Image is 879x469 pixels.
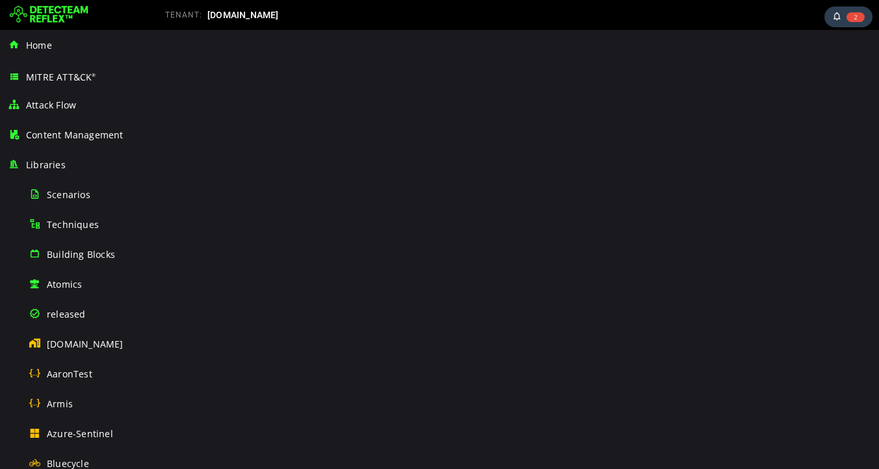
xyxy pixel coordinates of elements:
span: Content Management [26,129,124,141]
span: MITRE ATT&CK [26,71,96,83]
img: Detecteam logo [10,5,88,25]
span: Attack Flow [26,99,76,111]
span: Scenarios [47,188,90,201]
span: [DOMAIN_NAME] [207,10,279,20]
span: Atomics [47,278,82,290]
span: Techniques [47,218,99,231]
span: Building Blocks [47,248,115,260]
span: Home [26,39,52,51]
span: 2 [846,12,865,22]
span: Azure-Sentinel [47,427,113,440]
span: [DOMAIN_NAME] [47,338,124,350]
span: TENANT: [165,10,202,19]
div: Task Notifications [824,6,872,27]
span: Libraries [26,158,66,171]
span: AaronTest [47,368,92,380]
sup: ® [92,72,96,78]
span: released [47,308,86,320]
span: Armis [47,398,73,410]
